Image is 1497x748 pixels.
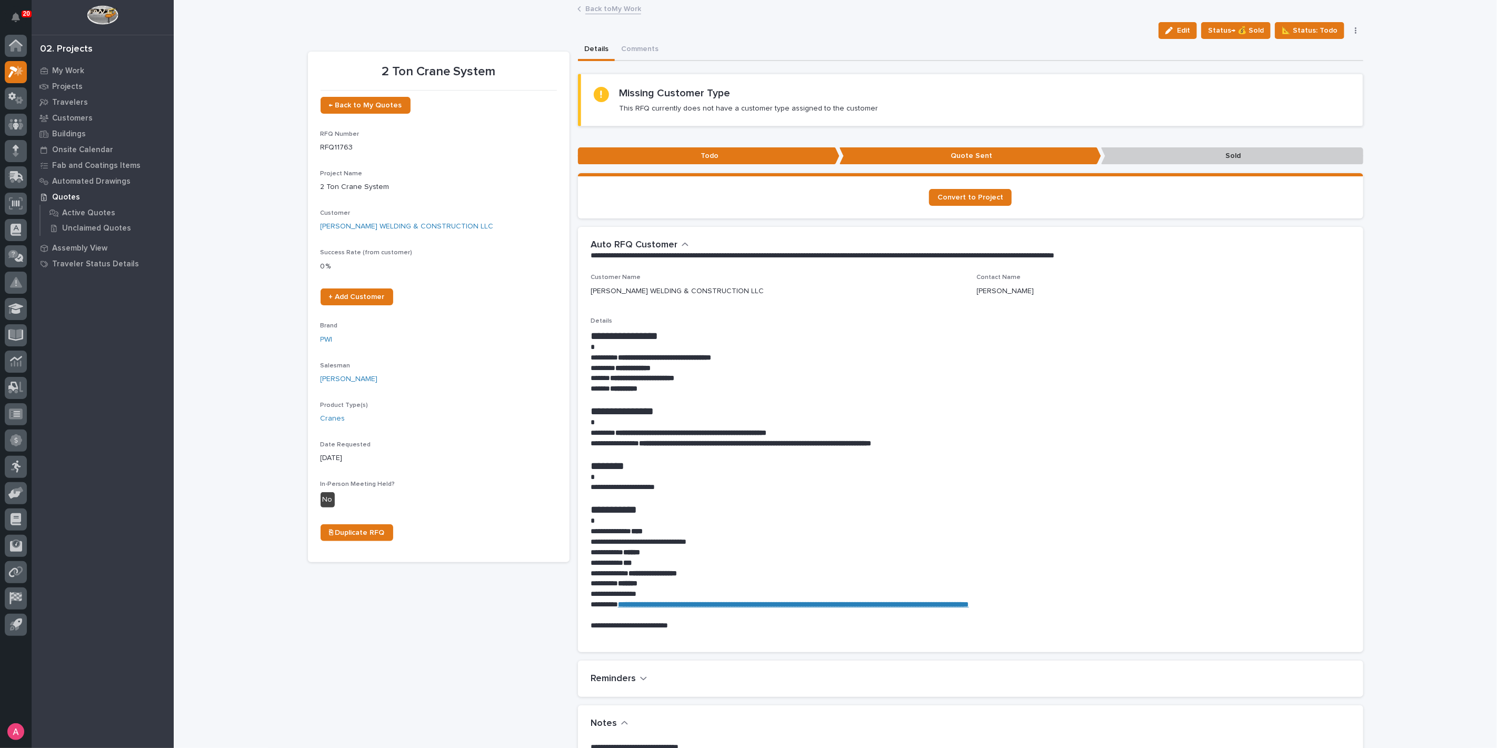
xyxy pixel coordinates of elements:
img: Workspace Logo [87,5,118,25]
h2: Auto RFQ Customer [591,240,677,251]
span: 📐 Status: Todo [1282,24,1338,37]
a: Customers [32,110,174,126]
p: 2 Ton Crane System [321,182,557,193]
p: [PERSON_NAME] WELDING & CONSTRUCTION LLC [591,286,764,297]
p: Active Quotes [62,208,115,218]
a: Cranes [321,413,345,424]
span: Edit [1177,26,1190,35]
div: Notifications20 [13,13,27,29]
button: 📐 Status: Todo [1275,22,1344,39]
p: Quotes [52,193,80,202]
p: RFQ11763 [321,142,557,153]
p: Todo [578,147,840,165]
span: Status→ 💰 Sold [1208,24,1264,37]
a: Buildings [32,126,174,142]
p: Projects [52,82,83,92]
button: Notifications [5,6,27,28]
a: + Add Customer [321,288,393,305]
span: Contact Name [977,274,1021,281]
button: Auto RFQ Customer [591,240,689,251]
a: Active Quotes [41,205,174,220]
a: [PERSON_NAME] WELDING & CONSTRUCTION LLC [321,221,494,232]
p: Buildings [52,129,86,139]
h2: Notes [591,718,617,730]
span: Customer Name [591,274,641,281]
a: ← Back to My Quotes [321,97,411,114]
p: This RFQ currently does not have a customer type assigned to the customer [620,104,879,113]
a: Quotes [32,189,174,205]
a: Onsite Calendar [32,142,174,157]
span: Salesman [321,363,351,369]
p: Sold [1101,147,1363,165]
button: Status→ 💰 Sold [1201,22,1271,39]
a: Fab and Coatings Items [32,157,174,173]
p: [PERSON_NAME] [977,286,1034,297]
p: Travelers [52,98,88,107]
p: Fab and Coatings Items [52,161,141,171]
p: 20 [23,10,30,17]
span: Convert to Project [937,194,1003,201]
span: ⎘ Duplicate RFQ [329,529,385,536]
a: Travelers [32,94,174,110]
button: Comments [615,39,665,61]
a: Convert to Project [929,189,1012,206]
span: RFQ Number [321,131,360,137]
span: ← Back to My Quotes [329,102,402,109]
p: 2 Ton Crane System [321,64,557,79]
button: Details [578,39,615,61]
a: [PERSON_NAME] [321,374,378,385]
span: In-Person Meeting Held? [321,481,395,487]
a: Unclaimed Quotes [41,221,174,235]
button: users-avatar [5,721,27,743]
h2: Missing Customer Type [620,87,731,99]
span: Details [591,318,612,324]
span: Project Name [321,171,363,177]
p: Unclaimed Quotes [62,224,131,233]
a: ⎘ Duplicate RFQ [321,524,393,541]
h2: Reminders [591,673,636,685]
p: Assembly View [52,244,107,253]
span: Customer [321,210,351,216]
p: Traveler Status Details [52,260,139,269]
span: Product Type(s) [321,402,368,408]
span: Success Rate (from customer) [321,250,413,256]
a: Assembly View [32,240,174,256]
span: Date Requested [321,442,371,448]
p: 0 % [321,261,557,272]
span: + Add Customer [329,293,385,301]
p: My Work [52,66,84,76]
div: No [321,492,335,507]
p: Quote Sent [840,147,1101,165]
p: [DATE] [321,453,557,464]
button: Edit [1159,22,1197,39]
a: Projects [32,78,174,94]
a: My Work [32,63,174,78]
a: Back toMy Work [585,2,641,14]
div: 02. Projects [40,44,93,55]
button: Reminders [591,673,647,685]
button: Notes [591,718,628,730]
p: Customers [52,114,93,123]
span: Brand [321,323,338,329]
a: Traveler Status Details [32,256,174,272]
p: Automated Drawings [52,177,131,186]
p: Onsite Calendar [52,145,113,155]
a: PWI [321,334,333,345]
a: Automated Drawings [32,173,174,189]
